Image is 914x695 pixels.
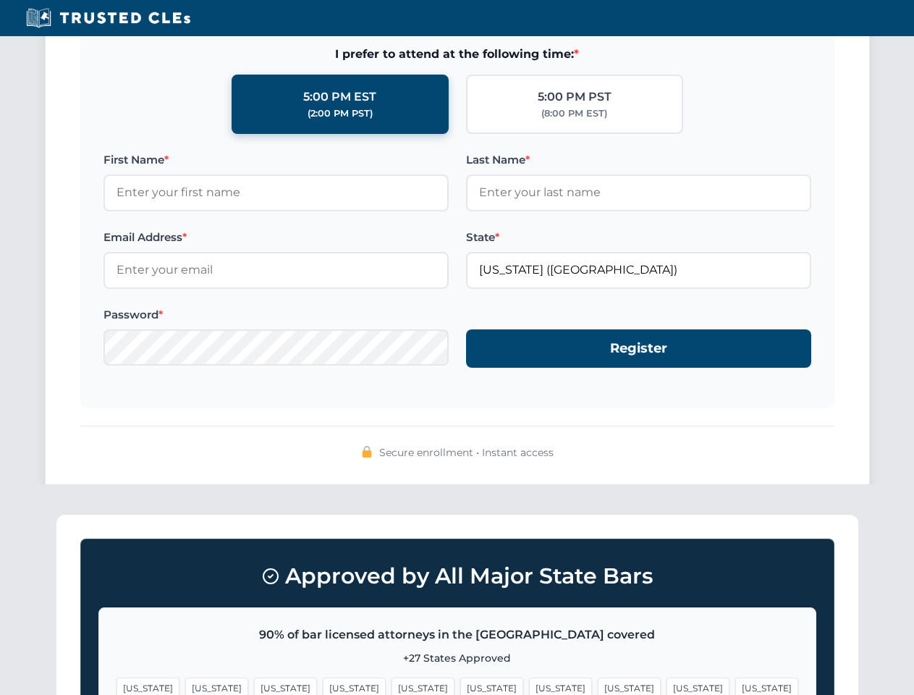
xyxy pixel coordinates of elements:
[308,106,373,121] div: (2:00 PM PST)
[22,7,195,29] img: Trusted CLEs
[103,306,449,324] label: Password
[466,151,811,169] label: Last Name
[103,174,449,211] input: Enter your first name
[541,106,607,121] div: (8:00 PM EST)
[303,88,376,106] div: 5:00 PM EST
[361,446,373,458] img: 🔒
[103,252,449,288] input: Enter your email
[98,557,816,596] h3: Approved by All Major State Bars
[117,625,798,644] p: 90% of bar licensed attorneys in the [GEOGRAPHIC_DATA] covered
[103,229,449,246] label: Email Address
[466,229,811,246] label: State
[117,650,798,666] p: +27 States Approved
[103,45,811,64] span: I prefer to attend at the following time:
[466,252,811,288] input: Florida (FL)
[466,329,811,368] button: Register
[466,174,811,211] input: Enter your last name
[538,88,612,106] div: 5:00 PM PST
[103,151,449,169] label: First Name
[379,445,554,460] span: Secure enrollment • Instant access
